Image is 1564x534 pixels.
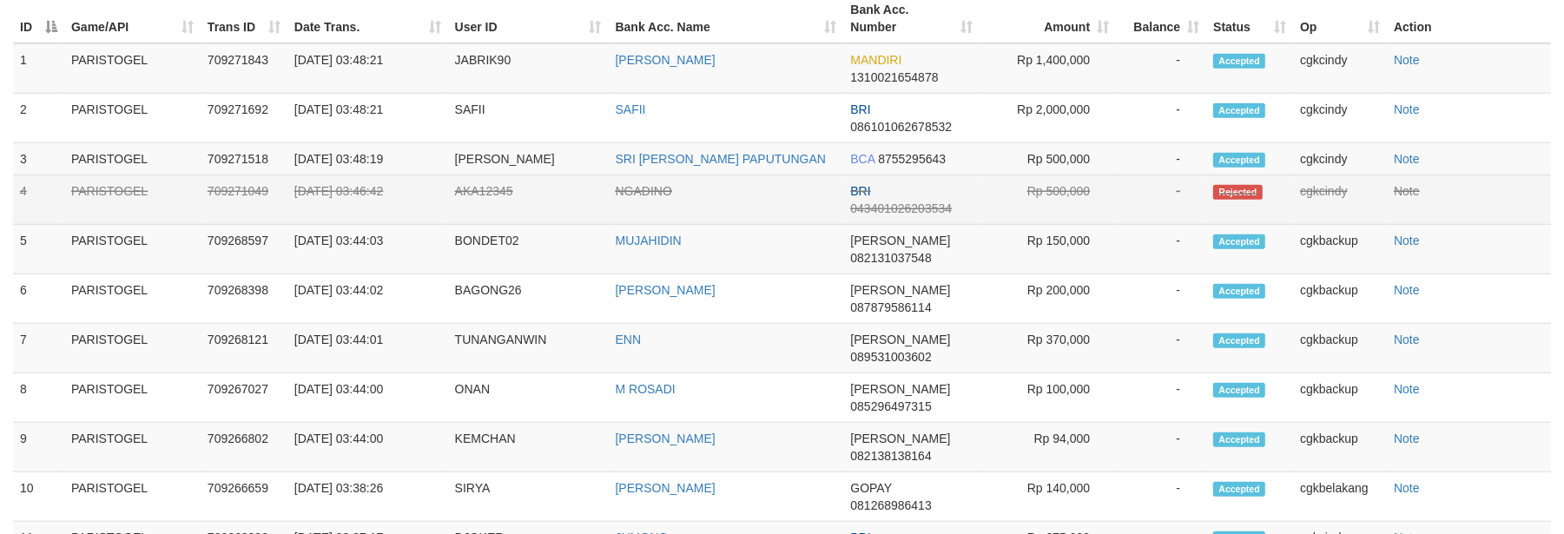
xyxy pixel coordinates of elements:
span: Accepted [1213,482,1265,497]
span: [PERSON_NAME] [850,234,950,247]
td: - [1116,175,1206,225]
td: PARISTOGEL [64,94,201,143]
span: BRI [850,184,870,198]
a: [PERSON_NAME] [616,53,716,67]
td: PARISTOGEL [64,225,201,274]
td: 2 [13,94,64,143]
td: - [1116,274,1206,324]
span: Accepted [1213,383,1265,398]
span: Accepted [1213,103,1265,118]
td: [DATE] 03:48:21 [287,43,448,94]
a: SAFII [616,102,646,116]
td: 709271843 [201,43,287,94]
span: Accepted [1213,333,1265,348]
td: 8 [13,373,64,423]
td: PARISTOGEL [64,175,201,225]
td: 10 [13,472,64,522]
td: Rp 500,000 [980,143,1116,175]
span: [PERSON_NAME] [850,283,950,297]
td: PARISTOGEL [64,43,201,94]
span: Copy 1310021654878 to clipboard [850,70,938,84]
td: Rp 140,000 [980,472,1116,522]
td: SIRYA [448,472,609,522]
td: cgkbelakang [1293,472,1387,522]
span: [PERSON_NAME] [850,382,950,396]
td: Rp 150,000 [980,225,1116,274]
td: Rp 1,400,000 [980,43,1116,94]
td: PARISTOGEL [64,324,201,373]
a: Note [1394,53,1420,67]
span: Copy 8755295643 to clipboard [878,152,946,166]
td: 6 [13,274,64,324]
a: Note [1394,102,1420,116]
a: [PERSON_NAME] [616,432,716,445]
td: [DATE] 03:44:00 [287,423,448,472]
span: Accepted [1213,234,1265,249]
span: Accepted [1213,432,1265,447]
td: - [1116,94,1206,143]
td: cgkbackup [1293,373,1387,423]
a: NGADINO [616,184,672,198]
a: M ROSADI [616,382,676,396]
td: Rp 94,000 [980,423,1116,472]
td: KEMCHAN [448,423,609,472]
a: Note [1394,333,1420,346]
td: 709271518 [201,143,287,175]
span: Copy 081268986413 to clipboard [850,498,931,512]
td: Rp 200,000 [980,274,1116,324]
td: cgkcindy [1293,43,1387,94]
span: [PERSON_NAME] [850,333,950,346]
td: cgkbackup [1293,225,1387,274]
a: ENN [616,333,642,346]
td: JABRIK90 [448,43,609,94]
td: 7 [13,324,64,373]
a: Note [1394,382,1420,396]
span: Copy 086101062678532 to clipboard [850,120,952,134]
a: Note [1394,234,1420,247]
span: Rejected [1213,185,1262,200]
td: Rp 500,000 [980,175,1116,225]
a: SRI [PERSON_NAME] PAPUTUNGAN [616,152,826,166]
td: [DATE] 03:44:00 [287,373,448,423]
a: [PERSON_NAME] [616,481,716,495]
td: BAGONG26 [448,274,609,324]
td: 709266659 [201,472,287,522]
td: cgkbackup [1293,423,1387,472]
a: Note [1394,481,1420,495]
td: - [1116,225,1206,274]
td: 709271049 [201,175,287,225]
a: MUJAHIDIN [616,234,682,247]
td: [PERSON_NAME] [448,143,609,175]
span: Copy 082131037548 to clipboard [850,251,931,265]
td: 709268597 [201,225,287,274]
td: TUNANGANWIN [448,324,609,373]
td: [DATE] 03:38:26 [287,472,448,522]
td: BONDET02 [448,225,609,274]
td: SAFII [448,94,609,143]
td: PARISTOGEL [64,373,201,423]
span: Copy 082138138164 to clipboard [850,449,931,463]
td: 709267027 [201,373,287,423]
td: cgkcindy [1293,143,1387,175]
a: Note [1394,432,1420,445]
span: Copy 085296497315 to clipboard [850,399,931,413]
span: Accepted [1213,153,1265,168]
td: 709268121 [201,324,287,373]
span: Copy 043401026203534 to clipboard [850,201,952,215]
td: AKA12345 [448,175,609,225]
span: Copy 087879586114 to clipboard [850,300,931,314]
td: PARISTOGEL [64,472,201,522]
td: [DATE] 03:48:19 [287,143,448,175]
td: - [1116,472,1206,522]
td: 1 [13,43,64,94]
td: - [1116,143,1206,175]
td: - [1116,43,1206,94]
span: Accepted [1213,54,1265,69]
td: ONAN [448,373,609,423]
td: PARISTOGEL [64,423,201,472]
span: Copy 089531003602 to clipboard [850,350,931,364]
span: GOPAY [850,481,891,495]
td: [DATE] 03:44:03 [287,225,448,274]
td: 3 [13,143,64,175]
span: MANDIRI [850,53,901,67]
